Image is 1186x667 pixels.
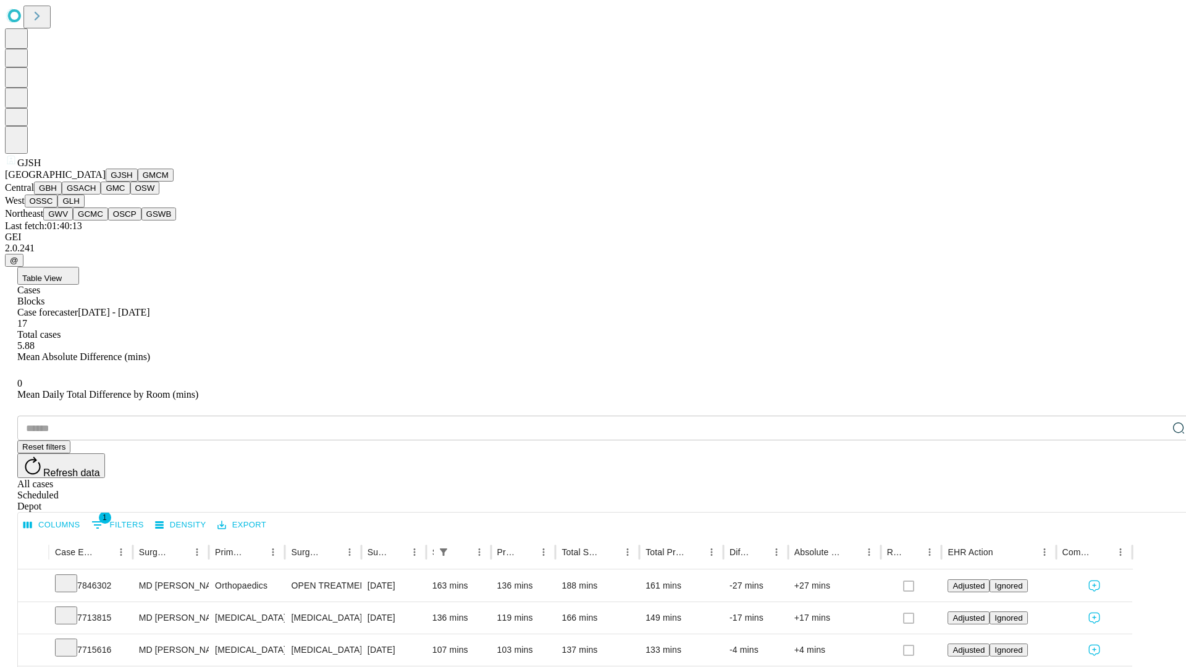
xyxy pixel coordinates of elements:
[247,543,264,561] button: Sort
[24,576,43,597] button: Expand
[17,267,79,285] button: Table View
[139,634,203,666] div: MD [PERSON_NAME] E Md
[108,208,141,220] button: OSCP
[171,543,188,561] button: Sort
[619,543,636,561] button: Menu
[602,543,619,561] button: Sort
[264,543,282,561] button: Menu
[324,543,341,561] button: Sort
[843,543,860,561] button: Sort
[497,547,517,557] div: Predicted In Room Duration
[141,208,177,220] button: GSWB
[17,329,61,340] span: Total cases
[453,543,471,561] button: Sort
[518,543,535,561] button: Sort
[995,613,1022,623] span: Ignored
[5,169,106,180] span: [GEOGRAPHIC_DATA]
[646,570,717,602] div: 161 mins
[43,208,73,220] button: GWV
[953,613,985,623] span: Adjusted
[435,543,452,561] div: 1 active filter
[432,570,485,602] div: 163 mins
[751,543,768,561] button: Sort
[921,543,938,561] button: Menu
[88,515,147,535] button: Show filters
[368,570,420,602] div: [DATE]
[368,547,387,557] div: Surgery Date
[43,468,100,478] span: Refresh data
[17,351,150,362] span: Mean Absolute Difference (mins)
[432,634,485,666] div: 107 mins
[1036,543,1053,561] button: Menu
[948,547,993,557] div: EHR Action
[188,543,206,561] button: Menu
[17,307,78,317] span: Case forecaster
[55,602,127,634] div: 7713815
[887,547,903,557] div: Resolved in EHR
[904,543,921,561] button: Sort
[730,634,782,666] div: -4 mins
[860,543,878,561] button: Menu
[990,611,1027,624] button: Ignored
[5,220,82,231] span: Last fetch: 01:40:13
[730,570,782,602] div: -27 mins
[10,256,19,265] span: @
[62,182,101,195] button: GSACH
[139,547,170,557] div: Surgeon Name
[730,602,782,634] div: -17 mins
[214,516,269,535] button: Export
[368,602,420,634] div: [DATE]
[130,182,160,195] button: OSW
[215,634,279,666] div: [MEDICAL_DATA]
[948,644,990,657] button: Adjusted
[406,543,423,561] button: Menu
[497,602,550,634] div: 119 mins
[5,232,1181,243] div: GEI
[95,543,112,561] button: Sort
[948,611,990,624] button: Adjusted
[368,634,420,666] div: [DATE]
[73,208,108,220] button: GCMC
[55,570,127,602] div: 7846302
[990,644,1027,657] button: Ignored
[794,570,875,602] div: +27 mins
[389,543,406,561] button: Sort
[341,543,358,561] button: Menu
[112,543,130,561] button: Menu
[291,547,322,557] div: Surgery Name
[995,543,1012,561] button: Sort
[703,543,720,561] button: Menu
[1095,543,1112,561] button: Sort
[17,318,27,329] span: 17
[20,516,83,535] button: Select columns
[646,547,684,557] div: Total Predicted Duration
[5,254,23,267] button: @
[34,182,62,195] button: GBH
[5,182,34,193] span: Central
[497,570,550,602] div: 136 mins
[794,547,842,557] div: Absolute Difference
[794,634,875,666] div: +4 mins
[990,579,1027,592] button: Ignored
[686,543,703,561] button: Sort
[561,570,633,602] div: 188 mins
[5,195,25,206] span: West
[24,640,43,661] button: Expand
[5,243,1181,254] div: 2.0.241
[291,634,355,666] div: [MEDICAL_DATA]
[5,208,43,219] span: Northeast
[17,378,22,388] span: 0
[152,516,209,535] button: Density
[1062,547,1093,557] div: Comments
[139,570,203,602] div: MD [PERSON_NAME] [PERSON_NAME]
[435,543,452,561] button: Show filters
[646,634,717,666] div: 133 mins
[215,602,279,634] div: [MEDICAL_DATA]
[17,440,70,453] button: Reset filters
[139,602,203,634] div: MD [PERSON_NAME] E Md
[768,543,785,561] button: Menu
[57,195,84,208] button: GLH
[1112,543,1129,561] button: Menu
[17,453,105,478] button: Refresh data
[55,547,94,557] div: Case Epic Id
